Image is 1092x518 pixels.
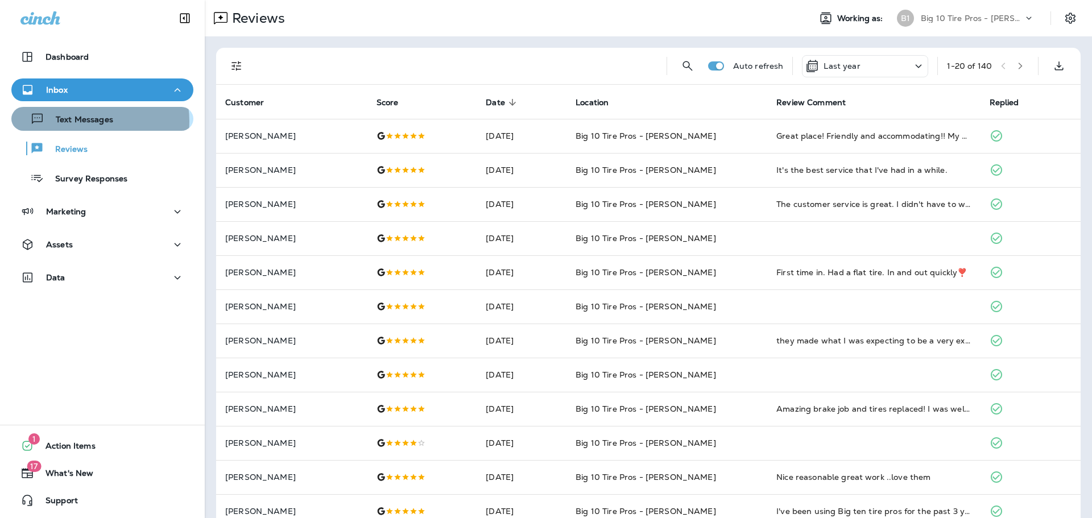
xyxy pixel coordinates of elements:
[11,107,193,131] button: Text Messages
[776,130,971,142] div: Great place! Friendly and accommodating!! My car is happy after its oil change and tuneup!!
[486,98,505,107] span: Date
[34,469,93,482] span: What's New
[733,61,784,71] p: Auto refresh
[576,131,715,141] span: Big 10 Tire Pros - [PERSON_NAME]
[46,207,86,216] p: Marketing
[225,370,358,379] p: [PERSON_NAME]
[225,234,358,243] p: [PERSON_NAME]
[28,433,40,445] span: 1
[46,273,65,282] p: Data
[477,289,566,324] td: [DATE]
[477,119,566,153] td: [DATE]
[477,426,566,460] td: [DATE]
[46,85,68,94] p: Inbox
[576,438,715,448] span: Big 10 Tire Pros - [PERSON_NAME]
[776,98,846,107] span: Review Comment
[225,98,264,107] span: Customer
[576,301,715,312] span: Big 10 Tire Pros - [PERSON_NAME]
[225,97,279,107] span: Customer
[576,97,623,107] span: Location
[776,97,861,107] span: Review Comment
[225,473,358,482] p: [PERSON_NAME]
[225,507,358,516] p: [PERSON_NAME]
[11,78,193,101] button: Inbox
[477,392,566,426] td: [DATE]
[576,199,715,209] span: Big 10 Tire Pros - [PERSON_NAME]
[824,61,860,71] p: Last year
[576,404,715,414] span: Big 10 Tire Pros - [PERSON_NAME]
[11,200,193,223] button: Marketing
[837,14,886,23] span: Working as:
[11,489,193,512] button: Support
[477,153,566,187] td: [DATE]
[377,98,399,107] span: Score
[477,221,566,255] td: [DATE]
[576,165,715,175] span: Big 10 Tire Pros - [PERSON_NAME]
[11,434,193,457] button: 1Action Items
[34,441,96,455] span: Action Items
[44,144,88,155] p: Reviews
[576,233,715,243] span: Big 10 Tire Pros - [PERSON_NAME]
[776,403,971,415] div: Amazing brake job and tires replaced! I was well aware my brakes were ROUGH and had been expectin...
[576,267,715,277] span: Big 10 Tire Pros - [PERSON_NAME]
[1060,8,1081,28] button: Settings
[11,462,193,484] button: 17What's New
[225,268,358,277] p: [PERSON_NAME]
[776,267,971,278] div: First time in. Had a flat tire. In and out quickly❣️
[897,10,914,27] div: B1
[225,438,358,447] p: [PERSON_NAME]
[227,10,285,27] p: Reviews
[11,136,193,160] button: Reviews
[169,7,201,30] button: Collapse Sidebar
[676,55,699,77] button: Search Reviews
[377,97,413,107] span: Score
[27,461,41,472] span: 17
[225,131,358,140] p: [PERSON_NAME]
[225,302,358,311] p: [PERSON_NAME]
[776,164,971,176] div: It's the best service that I've had in a while.
[990,98,1019,107] span: Replied
[776,335,971,346] div: they made what I was expecting to be a very expensive process as pleasant as possible and much mo...
[46,240,73,249] p: Assets
[776,505,971,517] div: I've been using Big ten tire pros for the past 3 years and I've had nothing but excellent service.
[225,55,248,77] button: Filters
[776,471,971,483] div: Nice reasonable great work ..love them
[576,506,715,516] span: Big 10 Tire Pros - [PERSON_NAME]
[477,187,566,221] td: [DATE]
[477,255,566,289] td: [DATE]
[225,404,358,413] p: [PERSON_NAME]
[11,266,193,289] button: Data
[44,174,127,185] p: Survey Responses
[225,200,358,209] p: [PERSON_NAME]
[486,97,520,107] span: Date
[576,472,715,482] span: Big 10 Tire Pros - [PERSON_NAME]
[990,97,1034,107] span: Replied
[576,335,715,346] span: Big 10 Tire Pros - [PERSON_NAME]
[34,496,78,509] span: Support
[225,336,358,345] p: [PERSON_NAME]
[11,233,193,256] button: Assets
[477,324,566,358] td: [DATE]
[921,14,1023,23] p: Big 10 Tire Pros - [PERSON_NAME]
[477,358,566,392] td: [DATE]
[45,52,89,61] p: Dashboard
[576,98,609,107] span: Location
[776,198,971,210] div: The customer service is great. I didn't have to wait all day to get my car back and I was satisfi...
[225,165,358,175] p: [PERSON_NAME]
[947,61,992,71] div: 1 - 20 of 140
[576,370,715,380] span: Big 10 Tire Pros - [PERSON_NAME]
[477,460,566,494] td: [DATE]
[11,166,193,190] button: Survey Responses
[1048,55,1070,77] button: Export as CSV
[11,45,193,68] button: Dashboard
[44,115,113,126] p: Text Messages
